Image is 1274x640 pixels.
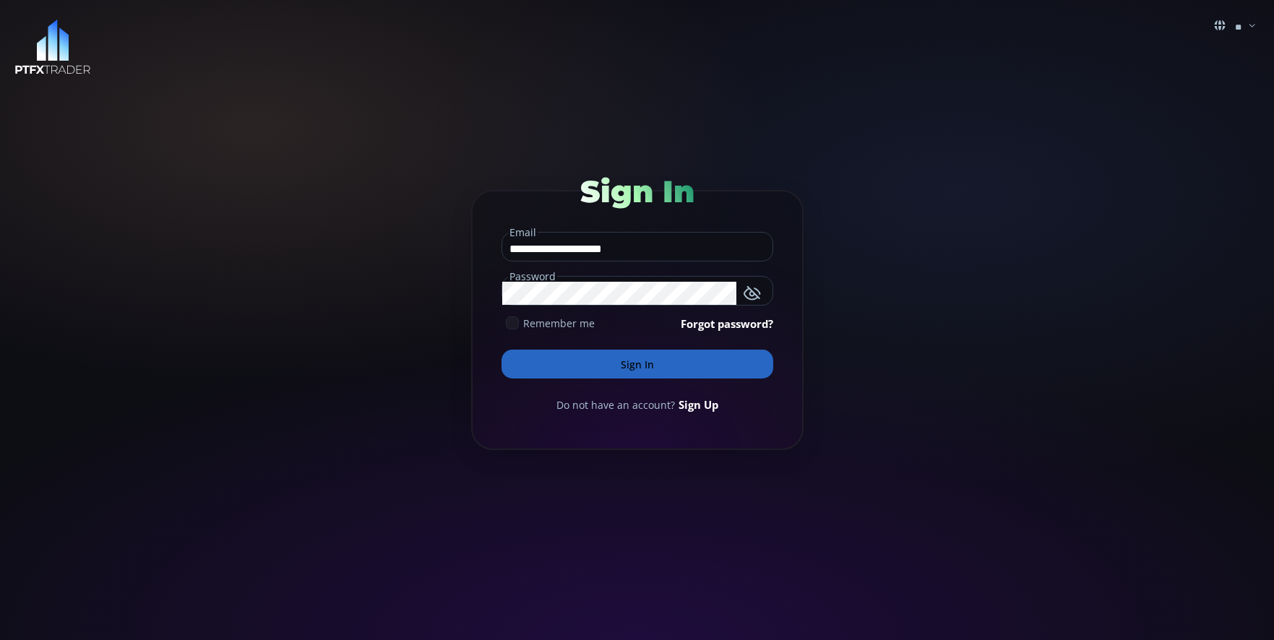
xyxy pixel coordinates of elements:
span: Remember me [523,316,595,331]
span: Sign In [580,173,694,210]
a: Forgot password? [681,316,773,332]
a: Sign Up [679,397,718,412]
img: LOGO [14,20,91,75]
button: Sign In [502,350,773,379]
div: Do not have an account? [502,397,773,412]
